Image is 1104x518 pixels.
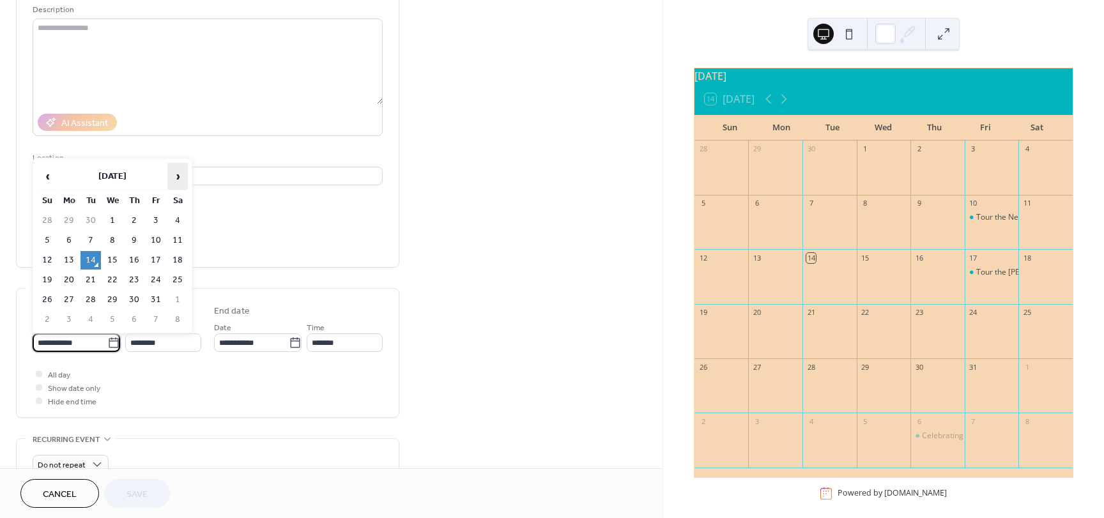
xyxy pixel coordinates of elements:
td: 28 [37,211,57,230]
td: 20 [59,271,79,289]
td: 5 [102,310,123,329]
span: ‹ [38,164,57,189]
td: 10 [146,231,166,250]
td: 7 [80,231,101,250]
div: [DATE] [694,68,1073,84]
td: 14 [80,251,101,270]
td: 16 [124,251,144,270]
td: 29 [102,291,123,309]
div: 28 [806,362,816,372]
td: 4 [80,310,101,329]
th: Sa [167,192,188,210]
span: Do not repeat [38,458,86,473]
div: Location [33,151,380,165]
span: Cancel [43,488,77,501]
td: 11 [167,231,188,250]
div: 7 [969,416,978,426]
td: 4 [167,211,188,230]
span: Show date only [48,382,100,395]
div: Wed [858,115,909,141]
div: 4 [806,416,816,426]
div: 27 [752,362,762,372]
th: We [102,192,123,210]
th: Fr [146,192,166,210]
div: 6 [914,416,924,426]
td: 6 [124,310,144,329]
div: 9 [914,199,924,208]
td: 27 [59,291,79,309]
div: 20 [752,308,762,317]
td: 30 [124,291,144,309]
div: 5 [698,199,708,208]
td: 8 [167,310,188,329]
td: 12 [37,251,57,270]
div: Sat [1011,115,1062,141]
div: Celebrating Families Moving Forward [910,430,965,441]
span: Hide end time [48,395,96,409]
div: Fri [960,115,1011,141]
td: 18 [167,251,188,270]
div: 29 [752,144,762,154]
button: Cancel [20,479,99,508]
div: 13 [752,253,762,263]
td: 9 [124,231,144,250]
span: All day [48,369,70,382]
div: Thu [909,115,960,141]
td: 25 [167,271,188,289]
div: 31 [969,362,978,372]
td: 13 [59,251,79,270]
div: 22 [861,308,870,317]
td: 2 [37,310,57,329]
div: 8 [861,199,870,208]
div: End date [214,305,250,318]
td: 7 [146,310,166,329]
div: 15 [861,253,870,263]
td: 1 [167,291,188,309]
th: Su [37,192,57,210]
td: 28 [80,291,101,309]
div: 30 [914,362,924,372]
div: 30 [806,144,816,154]
th: Tu [80,192,101,210]
td: 26 [37,291,57,309]
span: Recurring event [33,433,100,446]
div: 11 [1022,199,1032,208]
td: 3 [59,310,79,329]
div: 8 [1022,416,1032,426]
div: 4 [1022,144,1032,154]
div: 16 [914,253,924,263]
div: 1 [1022,362,1032,372]
td: 3 [146,211,166,230]
td: 8 [102,231,123,250]
div: 3 [752,416,762,426]
div: Celebrating Families Moving Forward [922,430,1054,441]
a: [DOMAIN_NAME] [884,488,947,499]
div: Description [33,3,380,17]
div: Mon [756,115,807,141]
div: 29 [861,362,870,372]
td: 29 [59,211,79,230]
div: 10 [969,199,978,208]
td: 6 [59,231,79,250]
div: 26 [698,362,708,372]
div: Powered by [838,488,947,499]
div: 3 [969,144,978,154]
div: Tour the New Directions Shelter and The Home Connection [965,212,1019,223]
div: 1 [861,144,870,154]
div: 5 [861,416,870,426]
div: 12 [698,253,708,263]
div: 2 [914,144,924,154]
div: 14 [806,253,816,263]
div: 25 [1022,308,1032,317]
td: 21 [80,271,101,289]
div: Tue [807,115,858,141]
div: Tour the Bidwell Pantry and Child Development Center [965,267,1019,278]
td: 23 [124,271,144,289]
div: 21 [806,308,816,317]
th: [DATE] [59,163,166,190]
div: 18 [1022,253,1032,263]
div: 23 [914,308,924,317]
th: Th [124,192,144,210]
td: 24 [146,271,166,289]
